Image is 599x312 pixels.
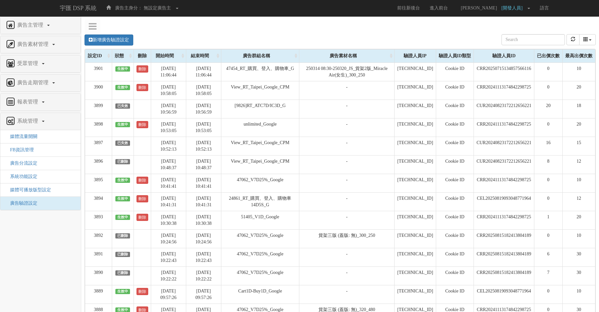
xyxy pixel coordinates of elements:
td: 0 [534,174,562,192]
a: 廣告驗證設定 [5,201,37,206]
td: 51405_V1D_Google [221,211,299,229]
a: 新增廣告驗證設定 [85,34,133,46]
span: 已刪除 [115,270,130,276]
td: 0 [534,229,562,248]
td: [DATE] 10:56:59 [186,100,221,118]
td: [DATE] 09:57:26 [151,285,186,304]
td: 3898 [85,118,112,137]
td: CUR20240823172212656221 [474,155,534,174]
div: 廣告素材名稱 [299,49,394,62]
td: - [299,248,395,266]
td: [DATE] 10:41:31 [151,192,186,211]
td: CUR20240823172212656221 [474,100,534,118]
span: 已失效 [115,103,130,109]
td: 30 [562,266,595,285]
span: 生效中 [115,66,130,72]
td: 0 [534,81,562,100]
td: 12 [562,155,595,174]
td: [DATE] 10:41:41 [151,174,186,192]
a: 刪除 [137,65,148,73]
td: 47062_V7D25%_Google [221,266,299,285]
td: [TECHNICAL_ID] [395,100,436,118]
td: Cookie ID [436,229,474,248]
td: [DATE] 10:48:37 [151,155,186,174]
td: 10 [562,229,595,248]
td: 3893 [85,211,112,229]
td: [DATE] 10:22:43 [186,248,221,266]
td: unlimited_Google [221,118,299,137]
td: - [299,100,395,118]
td: [TECHNICAL_ID] [395,229,436,248]
button: columns [579,34,596,45]
span: 已失效 [115,141,130,146]
div: 最高出價次數 [563,49,595,62]
div: 刪除 [134,49,151,62]
td: 3894 [85,192,112,211]
td: - [299,174,395,192]
td: [DATE] 10:30:38 [151,211,186,229]
span: 廣告主身分： [115,6,142,10]
td: 12 [562,192,595,211]
td: 47062_V7D25%_Google [221,174,299,192]
td: [TECHNICAL_ID] [395,155,436,174]
span: 生效中 [115,289,130,294]
span: [開發人員] [501,6,526,10]
a: 廣告分流設定 [5,161,37,166]
td: 10 [562,285,595,304]
td: 47062_V7D25%_Google [221,229,299,248]
span: 受眾管理 [16,61,41,66]
td: CEL20250819093048771964 [474,285,534,304]
td: [DATE] 10:53:05 [151,118,186,137]
div: 設定ID [85,49,112,62]
span: 生效中 [115,215,130,220]
td: 24861_RT_購買、登入、購物車14D5S_G [221,192,299,211]
td: CRR20241113174842298725 [474,211,534,229]
span: 無設定廣告主 [144,6,171,10]
td: 3897 [85,137,112,155]
td: [TECHNICAL_ID] [395,137,436,155]
td: 3901 [85,62,112,81]
td: 10 [562,62,595,81]
td: Cookie ID [436,62,474,81]
span: 已刪除 [115,252,130,257]
td: 3892 [85,229,112,248]
td: Cookie ID [436,248,474,266]
span: 生效中 [115,178,130,183]
td: 20 [562,118,595,137]
td: 250314 08:30-250320_JS_貨架2版_Miracle Air(女生)_300_250 [299,62,395,81]
td: Cookie ID [436,155,474,174]
div: 已出價次數 [534,49,562,62]
td: [TECHNICAL_ID] [395,81,436,100]
a: 系統管理 [5,116,76,127]
td: 0 [534,62,562,81]
td: CRR20250815182413804189 [474,248,534,266]
a: 刪除 [137,121,148,128]
span: 系統管理 [16,118,41,124]
button: refresh [566,34,579,45]
td: 18 [562,100,595,118]
td: [DATE] 10:24:56 [186,229,221,248]
a: 刪除 [137,195,148,202]
td: [DATE] 10:22:43 [151,248,186,266]
td: [DATE] 10:48:37 [186,155,221,174]
a: 廣告走期管理 [5,78,76,88]
td: CEL20250819093048771964 [474,192,534,211]
td: [DATE] 10:41:41 [186,174,221,192]
td: 貨架三版 (蓋版: 無)_300_250 [299,229,395,248]
td: CRR20250815182413804189 [474,266,534,285]
span: 廣告走期管理 [16,80,52,85]
td: Cookie ID [436,137,474,155]
td: CRR20250815182413804189 [474,229,534,248]
td: 20 [562,81,595,100]
td: - [299,192,395,211]
td: [DATE] 10:41:31 [186,192,221,211]
td: [DATE] 10:56:59 [151,100,186,118]
td: 0 [534,192,562,211]
a: 刪除 [137,177,148,184]
input: Search [501,34,565,45]
div: 驗證人員ID類型 [436,49,474,62]
td: Cookie ID [436,100,474,118]
a: FB資訊管理 [5,147,34,152]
